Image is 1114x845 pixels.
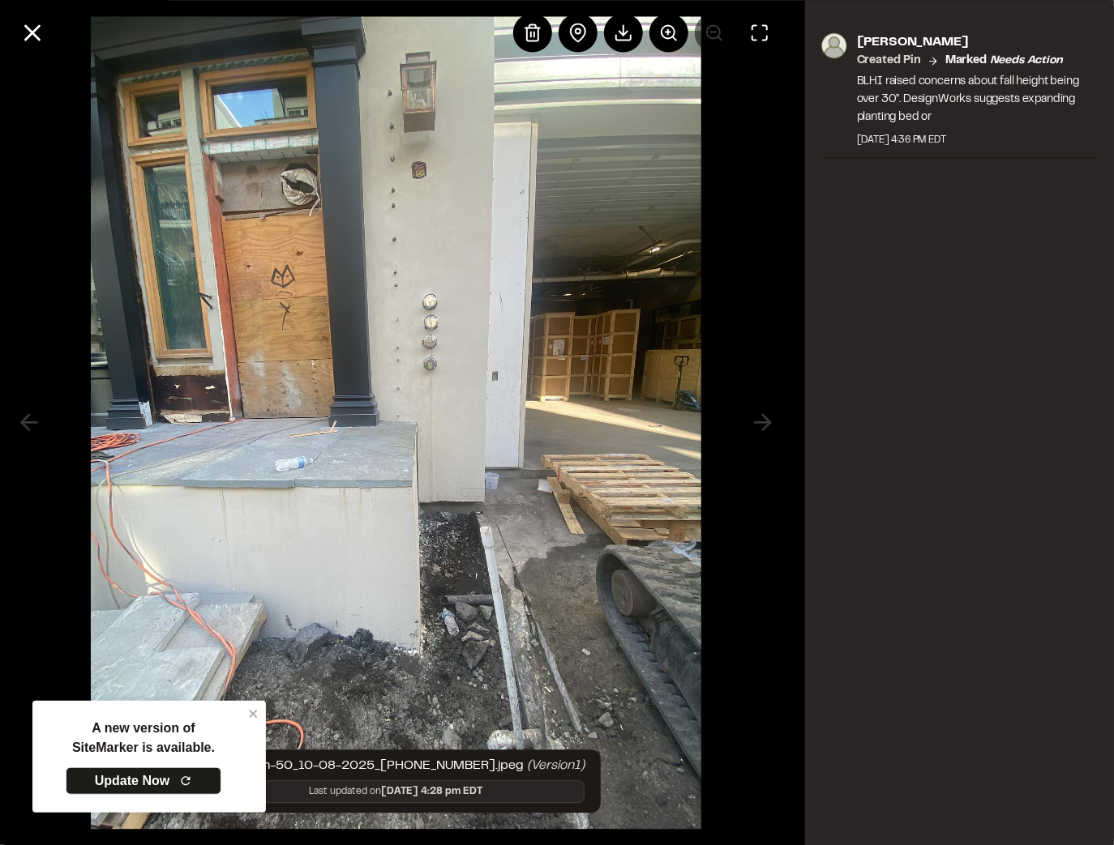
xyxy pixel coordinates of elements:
[821,32,847,58] img: photo
[857,52,921,70] p: Created Pin
[945,52,1063,70] p: Marked
[857,73,1098,126] p: BLHI raised concerns about fall height being over 30”. DesignWorks suggests expanding planting be...
[857,133,1098,147] div: [DATE] 4:36 PM EDT
[559,13,598,52] div: View pin on map
[740,13,779,52] button: Toggle Fullscreen
[857,32,1098,52] p: [PERSON_NAME]
[13,13,52,52] button: Close modal
[649,13,688,52] button: Zoom in
[990,56,1063,66] em: needs action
